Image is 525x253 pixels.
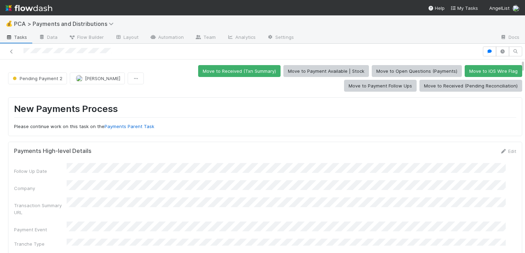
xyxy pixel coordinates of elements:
[372,65,462,77] button: Move to Open Questions (Payments)
[70,72,125,84] button: [PERSON_NAME]
[500,148,516,154] a: Edit
[11,76,62,81] span: Pending Payment 2
[76,75,83,82] img: avatar_705b8750-32ac-4031-bf5f-ad93a4909bc8.png
[14,168,67,175] div: Follow Up Date
[14,123,516,130] p: Please continue work on this task on the
[189,32,221,43] a: Team
[14,226,67,233] div: Payment Event
[144,32,189,43] a: Automation
[8,72,67,84] button: Pending Payment 2
[85,76,120,81] span: [PERSON_NAME]
[63,32,109,43] a: Flow Builder
[14,148,92,155] h5: Payments High-level Details
[14,240,67,247] div: Tranche Type
[105,124,154,129] a: Payments Parent Task
[14,103,516,118] h1: New Payments Process
[14,185,67,192] div: Company
[450,5,478,11] span: My Tasks
[109,32,144,43] a: Layout
[6,21,13,27] span: 💰
[198,65,281,77] button: Move to Received (Txn Summary)
[512,5,519,12] img: avatar_e7d5656d-bda2-4d83-89d6-b6f9721f96bd.png
[283,65,369,77] button: Move to Payment Available | Stock
[69,34,104,41] span: Flow Builder
[450,5,478,12] a: My Tasks
[344,80,417,92] button: Move to Payment Follow Ups
[33,32,63,43] a: Data
[494,32,525,43] a: Docs
[6,2,52,14] img: logo-inverted-e16ddd16eac7371096b0.svg
[419,80,522,92] button: Move to Received (Pending Reconciliation)
[221,32,261,43] a: Analytics
[6,34,27,41] span: Tasks
[261,32,299,43] a: Settings
[428,5,445,12] div: Help
[489,5,510,11] span: AngelList
[14,20,117,27] span: PCA > Payments and Distributions
[465,65,522,77] button: Move to IOS Wire Flag
[14,202,67,216] div: Transaction Summary URL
